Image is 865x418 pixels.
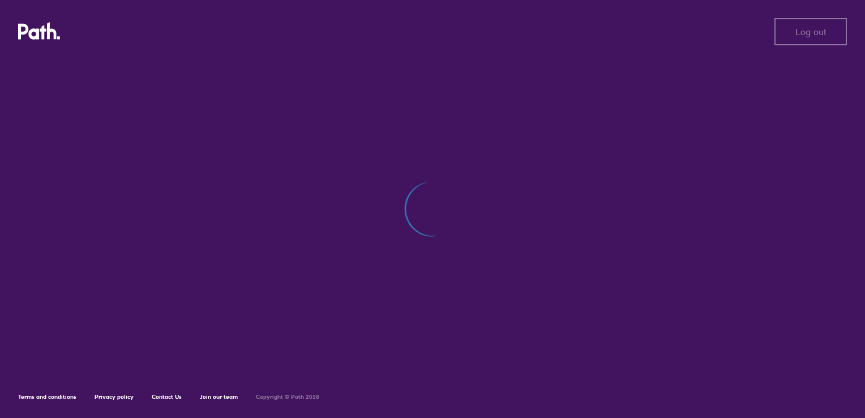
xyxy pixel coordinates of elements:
[256,394,319,400] h6: Copyright © Path 2018
[200,393,238,400] a: Join our team
[18,393,76,400] a: Terms and conditions
[152,393,182,400] a: Contact Us
[95,393,134,400] a: Privacy policy
[774,18,847,45] button: Log out
[795,27,827,37] span: Log out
